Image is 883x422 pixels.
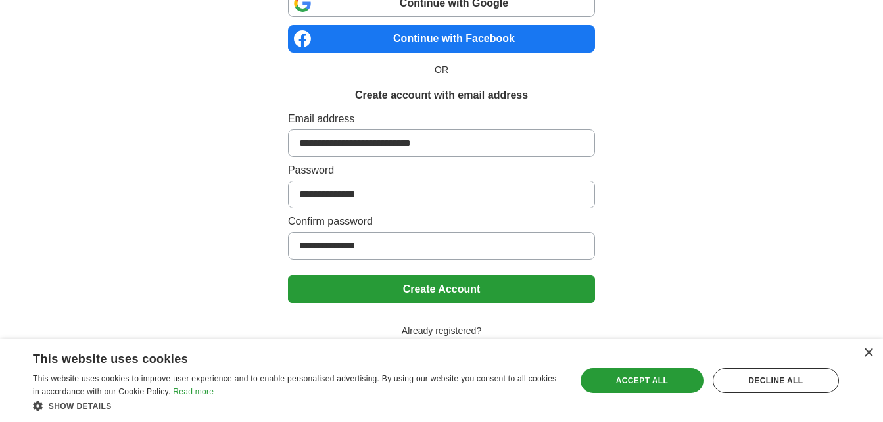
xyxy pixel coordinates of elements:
a: Read more, opens a new window [173,387,214,396]
label: Password [288,162,595,178]
div: Accept all [581,368,704,393]
span: This website uses cookies to improve user experience and to enable personalised advertising. By u... [33,374,556,396]
button: Create Account [288,275,595,303]
span: Already registered? [394,324,489,338]
div: Show details [33,399,560,412]
span: OR [427,63,456,77]
div: Close [863,348,873,358]
div: Decline all [713,368,839,393]
span: Show details [49,402,112,411]
label: Confirm password [288,214,595,229]
div: This website uses cookies [33,347,527,367]
h1: Create account with email address [355,87,528,103]
a: Continue with Facebook [288,25,595,53]
label: Email address [288,111,595,127]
